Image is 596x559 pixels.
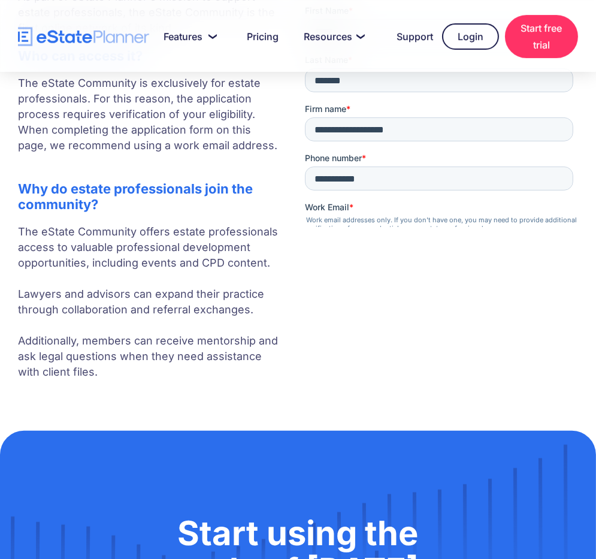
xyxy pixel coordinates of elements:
[305,5,578,227] iframe: To enrich screen reader interactions, please activate Accessibility in Grammarly extension settings
[18,75,281,169] p: The eState Community is exclusively for estate professionals. For this reason, the application pr...
[18,181,281,212] h2: Why do estate professionals join the community?
[442,23,499,50] a: Login
[18,26,149,47] a: home
[382,25,436,49] a: Support
[505,15,578,58] a: Start free trial
[18,224,281,380] p: The eState Community offers estate professionals access to valuable professional development oppo...
[289,25,376,49] a: Resources
[232,25,283,49] a: Pricing
[149,25,226,49] a: Features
